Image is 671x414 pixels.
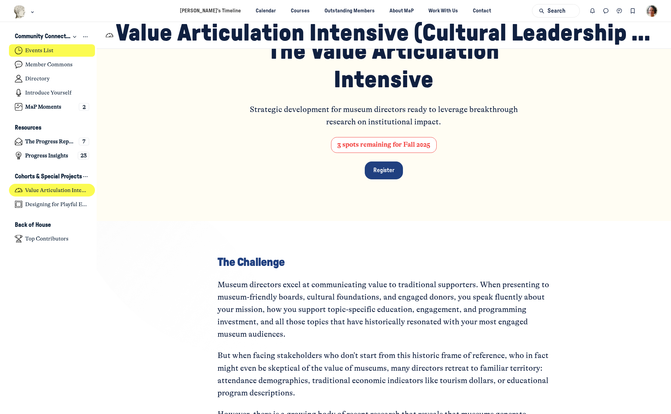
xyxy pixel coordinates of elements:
[586,4,599,18] button: Notifications
[9,87,95,99] a: Introduce Yourself
[9,220,95,231] button: Back of HouseCollapse space
[25,201,89,208] h4: Designing for Playful Engagement
[9,44,95,57] a: Events List
[9,101,95,113] a: MaP Moments2
[9,122,95,134] button: ResourcesCollapse space
[532,4,579,18] button: Search
[15,33,71,41] h3: Community Connections
[15,173,82,180] h3: Cohorts & Special Projects
[25,47,53,54] h4: Events List
[25,187,89,194] h4: Value Articulation Intensive (Cultural Leadership Lab)
[249,4,282,17] a: Calendar
[9,58,95,71] a: Member Commons
[384,4,420,17] a: About MaP
[25,235,68,242] h4: Top Contributors
[13,5,26,19] img: Museums as Progress logo
[174,4,247,17] a: [PERSON_NAME]’s Timeline
[9,233,95,245] a: Top Contributors
[9,171,95,182] button: Cohorts & Special ProjectsCollapse space
[25,75,50,82] h4: Directory
[626,4,639,18] button: Bookmarks
[365,161,403,179] a: Register
[25,103,61,110] h4: MaP Moments
[319,4,381,17] a: Outstanding Members
[9,198,95,211] a: Designing for Playful Engagement
[79,103,89,111] div: 2
[9,184,95,197] a: Value Articulation Intensive (Cultural Leadership Lab)
[71,33,78,40] div: Collapse space
[9,135,95,148] a: The Progress Report7
[373,166,394,175] span: Register
[217,280,551,339] span: Museum directors excel at communicating value to traditional supporters. When presenting to museu...
[79,138,89,145] div: 7
[25,89,72,96] h4: Introduce Yourself
[15,222,51,229] h3: Back of House
[250,105,520,126] span: Strategic development for museum directors ready to leverage breakthrough research on institution...
[116,19,656,51] h1: Value Articulation Intensive (Cultural Leadership Lab)
[13,4,36,19] button: Museums as Progress logo
[646,5,658,17] button: User menu options
[423,4,464,17] a: Work With Us
[25,138,76,145] h4: The Progress Report
[599,4,613,18] button: Direct messages
[25,61,73,68] h4: Member Commons
[9,72,95,85] a: Directory
[9,149,95,162] a: Progress Insights23
[337,139,430,150] p: 3 spots remaining for Fall 2025
[25,152,68,159] h4: Progress Insights
[78,152,89,159] div: 23
[15,124,41,132] h3: Resources
[217,351,550,397] span: But when facing stakeholders who don’t start from this historic frame of reference, who in fact m...
[268,40,504,92] span: The Value Articulation Intensive
[9,31,95,43] button: Community ConnectionsCollapse space
[82,173,89,181] button: View space group options
[285,4,316,17] a: Courses
[217,256,285,268] span: The Challenge
[613,4,626,18] button: Chat threads
[467,4,497,17] a: Contact
[82,33,89,41] button: View space group options
[97,22,671,49] header: Page Header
